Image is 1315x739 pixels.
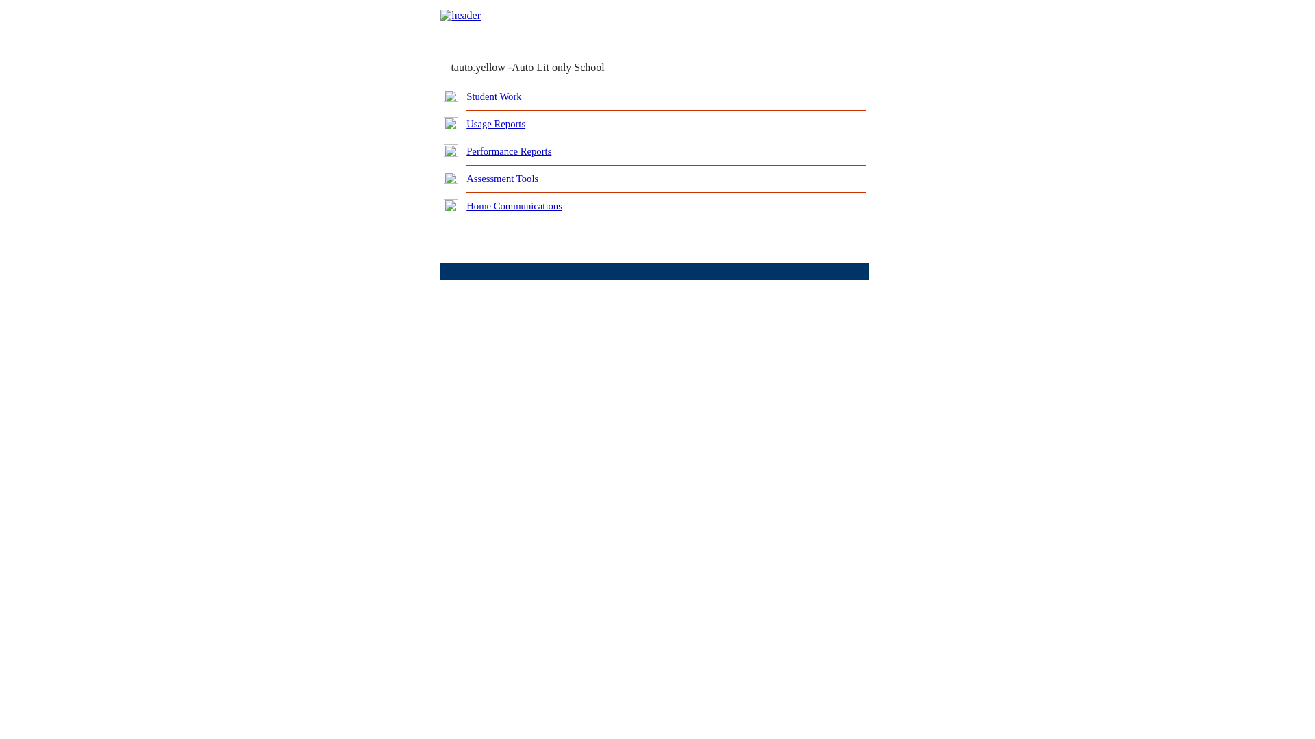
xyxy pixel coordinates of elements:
[440,10,481,22] img: header
[512,62,605,73] nobr: Auto Lit only School
[466,118,525,129] a: Usage Reports
[444,90,458,102] img: plus.gif
[466,146,551,157] a: Performance Reports
[466,200,562,211] a: Home Communications
[444,144,458,157] img: plus.gif
[466,173,538,184] a: Assessment Tools
[444,172,458,184] img: plus.gif
[466,91,521,102] a: Student Work
[444,117,458,129] img: plus.gif
[451,62,703,74] td: tauto.yellow -
[444,199,458,211] img: plus.gif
